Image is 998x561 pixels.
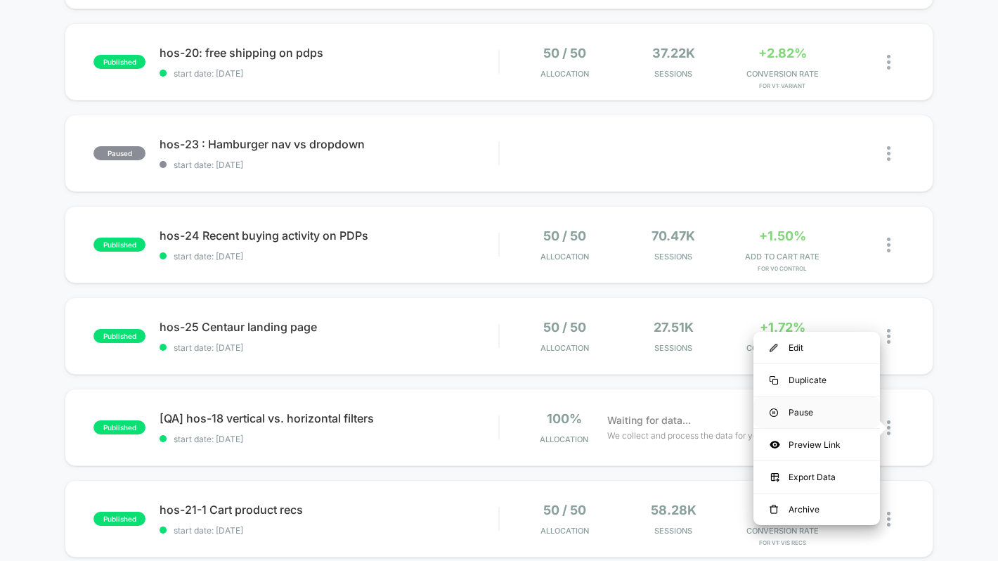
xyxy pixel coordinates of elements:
span: start date: [DATE] [160,342,498,353]
span: Sessions [623,343,725,353]
span: hos-23 : Hamburger nav vs dropdown [160,137,498,151]
span: hos-21-1 Cart product recs [160,503,498,517]
span: hos-24 Recent buying activity on PDPs [160,228,498,243]
img: menu [770,505,778,515]
span: CONVERSION RATE [732,526,834,536]
span: We collect and process the data for you [607,429,763,442]
span: start date: [DATE] [160,251,498,262]
span: 100% [547,411,582,426]
span: 50 / 50 [543,503,586,517]
span: ADD TO CART RATE [732,252,834,262]
span: Allocation [540,343,589,353]
img: close [887,329,890,344]
span: for v1: variant [732,82,834,89]
span: 50 / 50 [543,228,586,243]
div: Archive [753,494,880,525]
span: Allocation [540,434,588,444]
span: published [93,329,145,343]
span: 70.47k [652,228,695,243]
img: menu [770,344,778,352]
div: Export Data [753,461,880,493]
span: Sessions [623,526,725,536]
span: Allocation [540,69,589,79]
img: close [887,55,890,70]
img: close [887,512,890,527]
span: start date: [DATE] [160,525,498,536]
span: paused [93,146,145,160]
span: CONVERSION RATE [732,343,834,353]
span: published [93,420,145,434]
div: Preview Link [753,429,880,460]
span: start date: [DATE] [160,160,498,170]
span: published [93,55,145,69]
span: Sessions [623,69,725,79]
img: close [887,146,890,161]
span: start date: [DATE] [160,68,498,79]
span: Allocation [540,526,589,536]
span: +1.72% [760,320,805,335]
span: 50 / 50 [543,320,586,335]
span: hos-20: free shipping on pdps [160,46,498,60]
img: menu [770,408,778,417]
span: Sessions [623,252,725,262]
span: hos-25 Centaur landing page [160,320,498,334]
img: close [887,420,890,435]
span: 50 / 50 [543,46,586,60]
img: menu [770,376,778,385]
span: [QA] hos-18 vertical vs. horizontal filters [160,411,498,425]
div: Pause [753,396,880,428]
span: 58.28k [651,503,696,517]
span: start date: [DATE] [160,434,498,444]
div: Duplicate [753,364,880,396]
span: for v0 control [732,356,834,363]
span: for v1: vis recs [732,539,834,546]
div: Edit [753,332,880,363]
span: published [93,512,145,526]
span: +1.50% [759,228,806,243]
span: Allocation [540,252,589,262]
img: close [887,238,890,252]
span: +2.82% [758,46,807,60]
span: for v0 control [732,265,834,272]
span: published [93,238,145,252]
span: 37.22k [652,46,695,60]
span: Waiting for data... [607,413,691,428]
span: 27.51k [654,320,694,335]
span: CONVERSION RATE [732,69,834,79]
